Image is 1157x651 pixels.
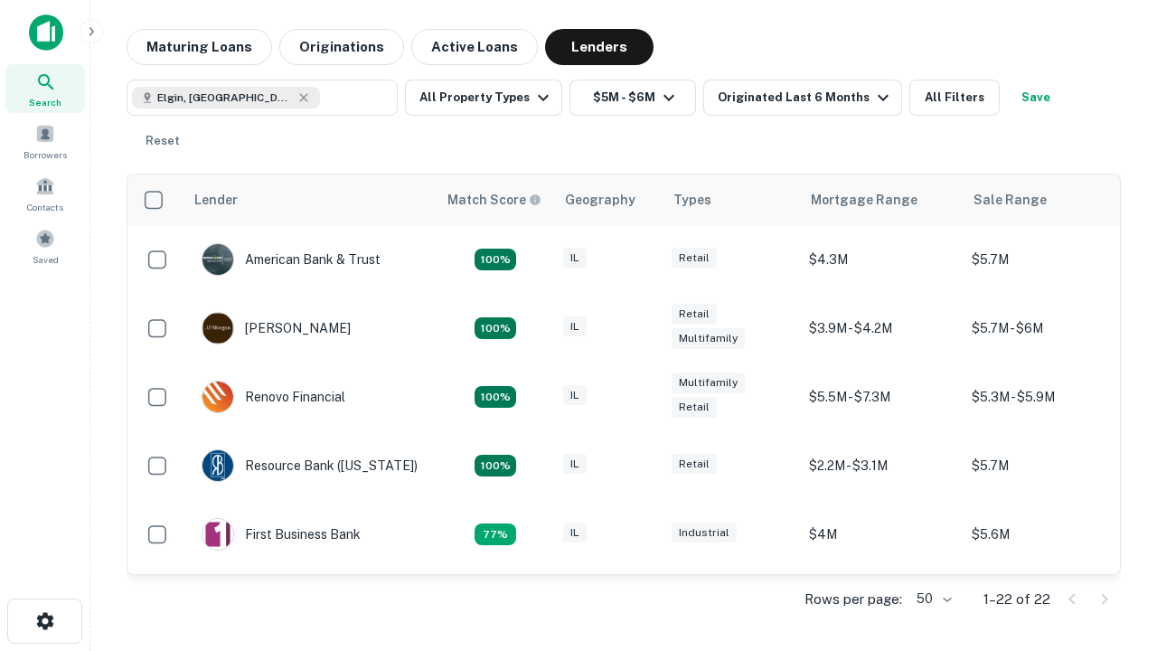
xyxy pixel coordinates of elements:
div: Industrial [672,523,737,543]
span: Contacts [27,200,63,214]
div: Resource Bank ([US_STATE]) [202,449,418,482]
div: Retail [672,454,717,475]
th: Types [663,175,800,225]
td: $5.1M [963,569,1125,637]
div: Types [673,189,711,211]
th: Lender [183,175,437,225]
td: $5.5M - $7.3M [800,363,963,431]
div: Matching Properties: 4, hasApolloMatch: undefined [475,386,516,408]
td: $5.7M - $6M [963,294,1125,363]
div: IL [563,454,587,475]
button: Lenders [545,29,654,65]
div: Mortgage Range [811,189,917,211]
td: $5.3M - $5.9M [963,363,1125,431]
img: picture [202,244,233,275]
div: IL [563,248,587,269]
td: $4.3M [800,225,963,294]
span: Borrowers [24,147,67,162]
div: First Business Bank [202,518,361,551]
td: $3.1M [800,569,963,637]
th: Capitalize uses an advanced AI algorithm to match your search with the best lender. The match sco... [437,175,554,225]
button: $5M - $6M [569,80,696,116]
img: capitalize-icon.png [29,14,63,51]
td: $4M [800,500,963,569]
div: Multifamily [672,328,745,349]
div: Capitalize uses an advanced AI algorithm to match your search with the best lender. The match sco... [447,190,541,210]
div: 50 [909,586,955,612]
div: Originated Last 6 Months [718,87,894,108]
th: Mortgage Range [800,175,963,225]
td: $2.2M - $3.1M [800,431,963,500]
div: IL [563,385,587,406]
img: picture [202,313,233,344]
button: Maturing Loans [127,29,272,65]
div: IL [563,523,587,543]
a: Search [5,64,85,113]
div: Sale Range [974,189,1047,211]
div: Retail [672,248,717,269]
div: Multifamily [672,373,745,393]
a: Saved [5,222,85,270]
td: $5.6M [963,500,1125,569]
div: American Bank & Trust [202,243,381,276]
div: Matching Properties: 4, hasApolloMatch: undefined [475,455,516,476]
p: 1–22 of 22 [983,589,1050,610]
a: Borrowers [5,117,85,165]
button: Originations [279,29,404,65]
td: $5.7M [963,431,1125,500]
img: picture [202,519,233,550]
button: Originated Last 6 Months [703,80,902,116]
div: IL [563,316,587,337]
th: Geography [554,175,663,225]
button: All Property Types [405,80,562,116]
div: Retail [672,397,717,418]
button: Reset [134,123,192,159]
img: picture [202,382,233,412]
div: Renovo Financial [202,381,345,413]
span: Elgin, [GEOGRAPHIC_DATA], [GEOGRAPHIC_DATA] [157,90,293,106]
div: Lender [194,189,238,211]
h6: Match Score [447,190,538,210]
td: $5.7M [963,225,1125,294]
iframe: Chat Widget [1067,448,1157,535]
th: Sale Range [963,175,1125,225]
div: [PERSON_NAME] [202,312,351,344]
span: Search [29,95,61,109]
td: $3.9M - $4.2M [800,294,963,363]
div: Matching Properties: 7, hasApolloMatch: undefined [475,249,516,270]
div: Geography [565,189,635,211]
img: picture [202,450,233,481]
span: Saved [33,252,59,267]
div: Matching Properties: 4, hasApolloMatch: undefined [475,317,516,339]
div: Matching Properties: 3, hasApolloMatch: undefined [475,524,516,545]
div: Retail [672,304,717,325]
button: All Filters [909,80,1000,116]
a: Contacts [5,169,85,218]
button: Save your search to get updates of matches that match your search criteria. [1007,80,1065,116]
p: Rows per page: [804,589,902,610]
button: Active Loans [411,29,538,65]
